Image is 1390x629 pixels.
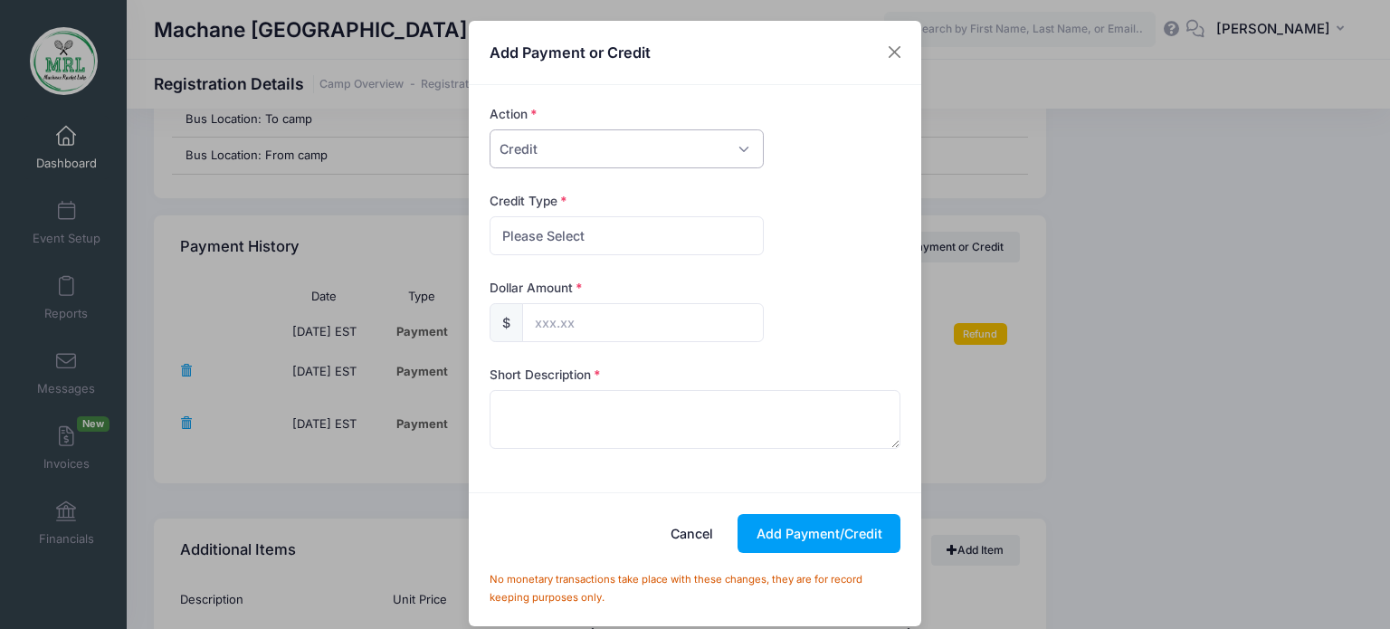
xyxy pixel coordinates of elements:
div: $ [490,303,523,342]
label: Action [490,105,538,123]
button: Close [879,36,911,69]
button: Add Payment/Credit [738,514,900,553]
label: Credit Type [490,192,567,210]
button: Cancel [652,514,732,553]
small: No monetary transactions take place with these changes, they are for record keeping purposes only. [490,573,862,604]
input: xxx.xx [522,303,764,342]
label: Short Description [490,366,601,384]
label: Dollar Amount [490,279,583,297]
h4: Add Payment or Credit [490,42,651,63]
